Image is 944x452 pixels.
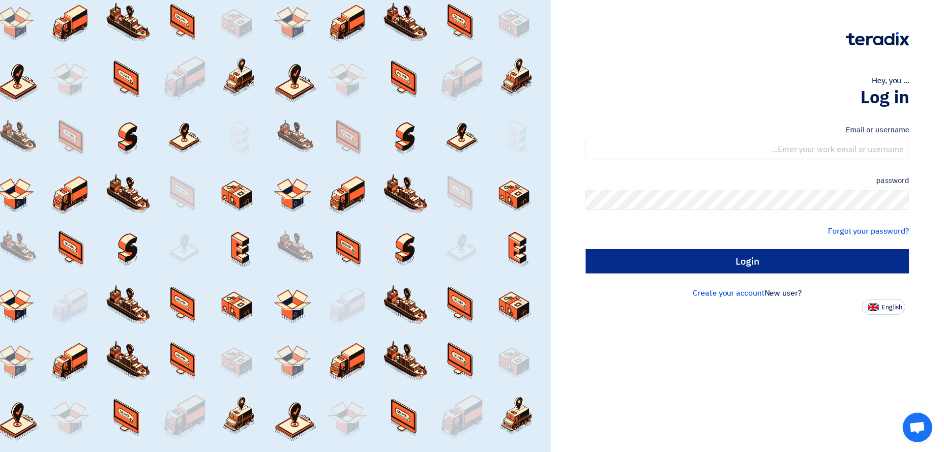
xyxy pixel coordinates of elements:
[765,287,802,299] font: New user?
[693,287,764,299] a: Create your account
[846,32,909,46] img: Teradix logo
[876,175,909,186] font: password
[860,84,909,111] font: Log in
[868,303,879,311] img: en-US.png
[846,124,909,135] font: Email or username
[903,413,932,442] div: Open chat
[882,302,902,312] font: English
[586,249,909,273] input: Login
[862,299,905,315] button: English
[872,75,909,87] font: Hey, you ...
[828,225,909,237] a: Forgot your password?
[586,140,909,159] input: Enter your work email or username...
